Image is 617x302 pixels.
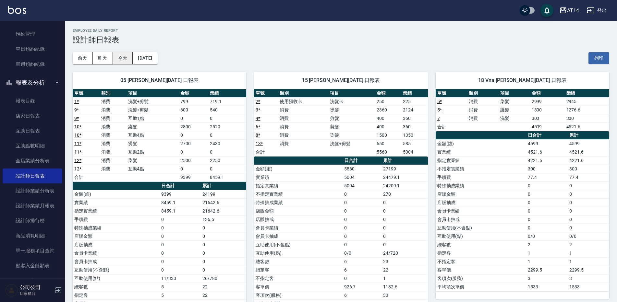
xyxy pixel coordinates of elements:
[375,122,401,131] td: 400
[80,77,238,84] span: 05 [PERSON_NAME][DATE] 日報表
[3,243,62,258] a: 單一服務項目查詢
[254,274,342,283] td: 不指定客
[526,224,568,232] td: 0
[381,157,428,165] th: 累計
[8,6,26,14] img: Logo
[381,190,428,198] td: 270
[565,114,609,122] td: 300
[467,114,499,122] td: 消費
[208,97,246,106] td: 719.1
[328,122,375,131] td: 剪髮
[201,257,247,266] td: 0
[127,165,179,173] td: 互助4點
[179,106,208,114] td: 600
[3,258,62,273] a: 顧客入金餘額表
[436,122,467,131] td: 合計
[278,122,328,131] td: 消費
[3,153,62,168] a: 全店業績分析表
[3,41,62,56] a: 單日預約紀錄
[565,97,609,106] td: 2945
[278,131,328,139] td: 消費
[201,198,247,207] td: 21642.6
[254,89,278,98] th: 單號
[208,106,246,114] td: 540
[3,183,62,198] a: 設計師業績分析表
[530,106,565,114] td: 1300
[375,148,401,156] td: 5560
[254,283,342,291] td: 客單價
[278,114,328,122] td: 消費
[254,291,342,299] td: 客項次(服務)
[278,89,328,98] th: 類別
[526,173,568,181] td: 77.4
[565,122,609,131] td: 4521.6
[254,215,342,224] td: 店販抽成
[73,35,609,44] h3: 設計師日報表
[328,139,375,148] td: 洗髮+剪髮
[208,148,246,156] td: 0
[499,106,530,114] td: 護髮
[436,131,609,291] table: a dense table
[328,131,375,139] td: 染髮
[401,131,428,139] td: 1350
[436,249,526,257] td: 指定客
[540,4,553,17] button: save
[278,106,328,114] td: 消費
[254,240,342,249] td: 互助使用(不含點)
[3,93,62,108] a: 報表目錄
[568,215,609,224] td: 0
[401,106,428,114] td: 2124
[526,257,568,266] td: 1
[328,89,375,98] th: 項目
[278,139,328,148] td: 消費
[436,240,526,249] td: 總客數
[568,190,609,198] td: 0
[208,122,246,131] td: 2520
[436,181,526,190] td: 特殊抽成業績
[262,77,420,84] span: 15 [PERSON_NAME][DATE] 日報表
[254,224,342,232] td: 會員卡業績
[127,106,179,114] td: 洗髮+剪髮
[254,207,342,215] td: 店販金額
[5,284,18,297] img: Person
[100,156,127,165] td: 消費
[568,148,609,156] td: 4521.6
[3,138,62,153] a: 互助點數明細
[201,224,247,232] td: 0
[401,148,428,156] td: 5004
[73,266,160,274] td: 互助使用(不含點)
[343,249,381,257] td: 0/0
[127,122,179,131] td: 染髮
[568,232,609,240] td: 0/0
[179,156,208,165] td: 2500
[568,249,609,257] td: 1
[568,198,609,207] td: 0
[328,114,375,122] td: 剪髮
[343,207,381,215] td: 0
[381,240,428,249] td: 0
[526,190,568,198] td: 0
[436,190,526,198] td: 店販金額
[73,232,160,240] td: 店販金額
[73,89,246,182] table: a dense table
[381,198,428,207] td: 0
[401,139,428,148] td: 585
[254,165,342,173] td: 金額(虛)
[343,165,381,173] td: 5560
[179,165,208,173] td: 0
[584,5,609,17] button: 登出
[208,89,246,98] th: 業績
[3,168,62,183] a: 設計師日報表
[436,274,526,283] td: 客項次(服務)
[127,139,179,148] td: 燙髮
[588,52,609,64] button: 列印
[375,106,401,114] td: 2360
[381,232,428,240] td: 0
[526,240,568,249] td: 2
[343,157,381,165] th: 日合計
[436,283,526,291] td: 平均項次單價
[401,114,428,122] td: 360
[160,207,201,215] td: 8459.1
[73,52,93,64] button: 前天
[568,266,609,274] td: 2299.5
